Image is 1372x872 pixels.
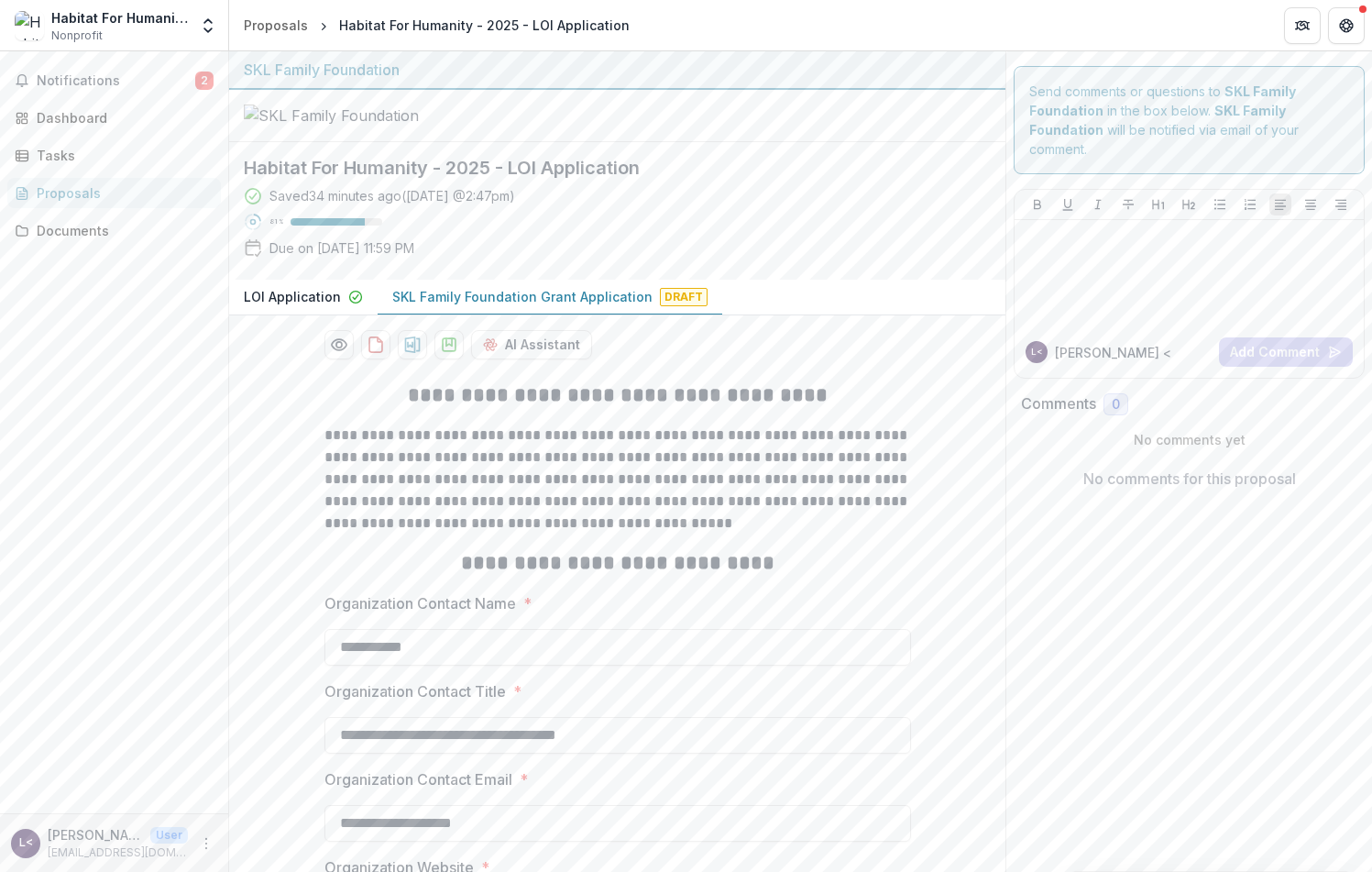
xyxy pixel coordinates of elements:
[1178,193,1200,215] button: Heading 2
[392,287,653,306] p: SKL Family Foundation Grant Application
[7,140,221,171] a: Tasks
[15,11,44,40] img: Habitat For Humanity International Inc.
[398,330,427,359] button: download-proposal
[324,680,506,702] p: Organization Contact Title
[150,827,188,844] p: User
[1021,430,1357,449] p: No comments yet
[339,16,630,35] div: Habitat For Humanity - 2025 - LOI Application
[1117,193,1139,215] button: Strike
[51,8,188,28] div: Habitat For Humanity International Inc.
[37,146,206,165] div: Tasks
[324,592,516,614] p: Organization Contact Name
[7,66,221,95] button: Notifications2
[1026,193,1048,215] button: Bold
[1284,7,1321,44] button: Partners
[244,59,991,81] div: SKL Family Foundation
[324,768,512,790] p: Organization Contact Email
[1219,337,1353,367] button: Add Comment
[269,215,283,228] p: 81 %
[1239,193,1261,215] button: Ordered List
[324,330,354,359] button: Preview c0aae134-f9b1-434a-b9e5-e41c7d3a8532-1.pdf
[37,73,195,89] span: Notifications
[1112,397,1120,413] span: 0
[7,215,221,246] a: Documents
[361,330,390,359] button: download-proposal
[1328,7,1365,44] button: Get Help
[48,825,143,844] p: [PERSON_NAME] <[EMAIL_ADDRESS][DOMAIN_NAME]> <[EMAIL_ADDRESS][DOMAIN_NAME]>
[1209,193,1231,215] button: Bullet List
[1269,193,1291,215] button: Align Left
[37,221,206,240] div: Documents
[269,186,515,205] div: Saved 34 minutes ago ( [DATE] @ 2:47pm )
[7,103,221,133] a: Dashboard
[7,178,221,208] a: Proposals
[1087,193,1109,215] button: Italicize
[244,105,427,127] img: SKL Family Foundation
[471,330,592,359] button: AI Assistant
[236,12,637,39] nav: breadcrumb
[1014,66,1365,174] div: Send comments or questions to in the box below. will be notified via email of your comment.
[195,833,217,855] button: More
[244,287,341,306] p: LOI Application
[195,72,214,90] span: 2
[37,183,206,203] div: Proposals
[1083,468,1296,490] p: No comments for this proposal
[195,7,221,44] button: Open entity switcher
[244,16,308,35] div: Proposals
[269,238,414,258] p: Due on [DATE] 11:59 PM
[1031,348,1043,357] div: Lee <ljerstad@habitat.org> <ljerstad@habitat.org>
[37,108,206,127] div: Dashboard
[1330,193,1352,215] button: Align Right
[1057,193,1079,215] button: Underline
[660,288,708,306] span: Draft
[244,157,961,179] h2: Habitat For Humanity - 2025 - LOI Application
[1147,193,1169,215] button: Heading 1
[48,844,188,861] p: [EMAIL_ADDRESS][DOMAIN_NAME]
[1300,193,1322,215] button: Align Center
[1021,395,1096,413] h2: Comments
[236,12,315,39] a: Proposals
[434,330,464,359] button: download-proposal
[1055,343,1171,362] p: [PERSON_NAME] <
[19,837,33,849] div: Lee <ljerstad@habitat.org> <ljerstad@habitat.org>
[51,28,103,44] span: Nonprofit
